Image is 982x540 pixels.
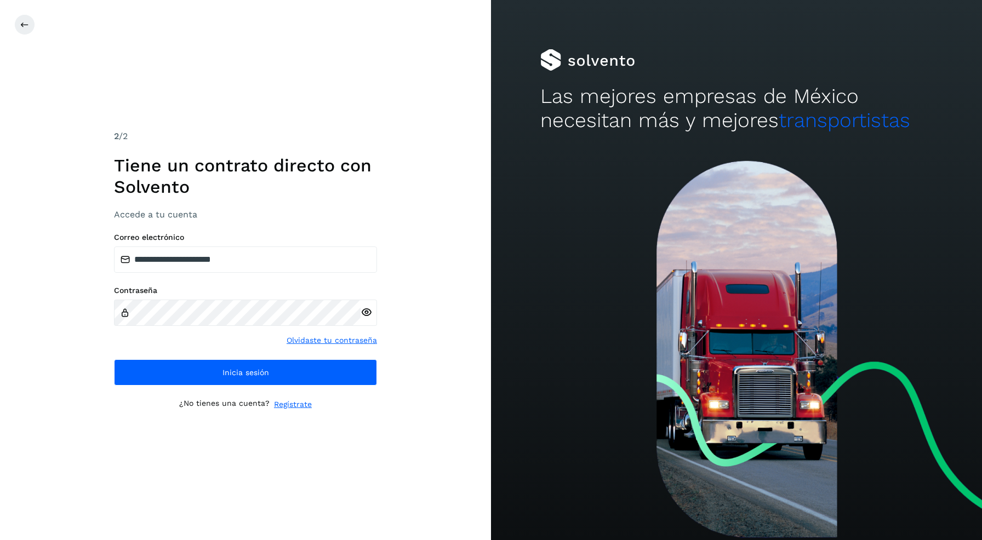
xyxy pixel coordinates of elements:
[114,286,377,295] label: Contraseña
[114,233,377,242] label: Correo electrónico
[540,84,933,133] h2: Las mejores empresas de México necesitan más y mejores
[114,130,377,143] div: /2
[287,335,377,346] a: Olvidaste tu contraseña
[222,369,269,376] span: Inicia sesión
[114,131,119,141] span: 2
[114,359,377,386] button: Inicia sesión
[114,155,377,197] h1: Tiene un contrato directo con Solvento
[274,399,312,410] a: Regístrate
[114,209,377,220] h3: Accede a tu cuenta
[179,399,270,410] p: ¿No tienes una cuenta?
[779,108,910,132] span: transportistas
